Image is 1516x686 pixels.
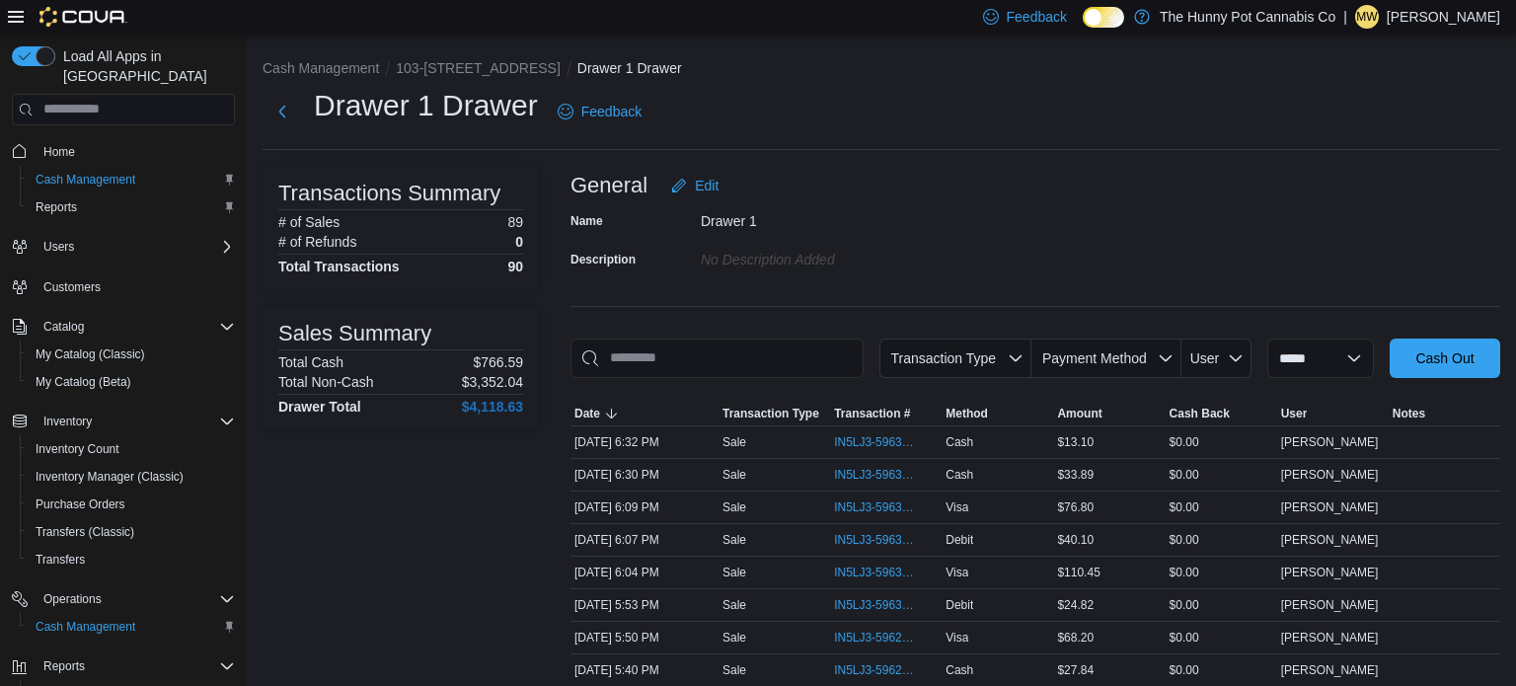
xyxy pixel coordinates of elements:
p: Sale [722,499,746,515]
button: Cash Management [20,613,243,641]
p: Sale [722,532,746,548]
a: My Catalog (Beta) [28,370,139,394]
button: Transaction Type [719,402,830,425]
button: Date [570,402,719,425]
button: Transaction # [830,402,942,425]
a: Transfers [28,548,93,572]
a: Cash Management [28,615,143,639]
div: Micheala Whelan [1355,5,1379,29]
button: Users [4,233,243,261]
nav: An example of EuiBreadcrumbs [263,58,1500,82]
span: Visa [946,565,968,580]
span: $24.82 [1057,597,1094,613]
a: Purchase Orders [28,493,133,516]
span: Transaction # [834,406,910,421]
div: $0.00 [1166,463,1277,487]
span: My Catalog (Beta) [36,374,131,390]
button: Method [942,402,1053,425]
span: $110.45 [1057,565,1099,580]
button: Cash Management [263,60,379,76]
div: [DATE] 5:50 PM [570,626,719,649]
button: IN5LJ3-5963182 [834,495,938,519]
div: [DATE] 5:53 PM [570,593,719,617]
span: Customers [43,279,101,295]
span: Inventory [36,410,235,433]
span: Inventory [43,414,92,429]
span: [PERSON_NAME] [1281,532,1379,548]
span: Feedback [581,102,642,121]
span: Reports [28,195,235,219]
p: 0 [515,234,523,250]
div: [DATE] 6:07 PM [570,528,719,552]
button: Cash Back [1166,402,1277,425]
button: Operations [36,587,110,611]
button: IN5LJ3-5963130 [834,561,938,584]
h6: Total Cash [278,354,343,370]
input: Dark Mode [1083,7,1124,28]
button: My Catalog (Beta) [20,368,243,396]
button: Amount [1053,402,1165,425]
button: IN5LJ3-5963018 [834,593,938,617]
button: Next [263,92,302,131]
a: Transfers (Classic) [28,520,142,544]
div: [DATE] 6:30 PM [570,463,719,487]
a: My Catalog (Classic) [28,343,153,366]
a: Feedback [550,92,649,131]
span: Inventory Manager (Classic) [28,465,235,489]
button: Purchase Orders [20,491,243,518]
a: Inventory Manager (Classic) [28,465,191,489]
span: IN5LJ3-5963018 [834,597,918,613]
span: Catalog [43,319,84,335]
p: $766.59 [473,354,523,370]
span: Customers [36,274,235,299]
span: Transfers (Classic) [28,520,235,544]
a: Cash Management [28,168,143,191]
span: Method [946,406,988,421]
span: Transfers [36,552,85,568]
span: $27.84 [1057,662,1094,678]
button: IN5LJ3-5963165 [834,528,938,552]
button: Reports [4,652,243,680]
button: Transfers (Classic) [20,518,243,546]
span: IN5LJ3-5963165 [834,532,918,548]
span: Cash Out [1415,348,1474,368]
span: Inventory Count [36,441,119,457]
span: Amount [1057,406,1101,421]
div: $0.00 [1166,626,1277,649]
a: Customers [36,275,109,299]
input: This is a search bar. As you type, the results lower in the page will automatically filter. [570,339,864,378]
span: My Catalog (Beta) [28,370,235,394]
p: [PERSON_NAME] [1387,5,1500,29]
span: Visa [946,630,968,646]
button: Users [36,235,82,259]
div: $0.00 [1166,658,1277,682]
span: Cash [946,434,973,450]
span: $76.80 [1057,499,1094,515]
button: Catalog [4,313,243,341]
span: Purchase Orders [28,493,235,516]
button: Catalog [36,315,92,339]
h3: Transactions Summary [278,182,500,205]
span: IN5LJ3-5962987 [834,630,918,646]
span: MW [1356,5,1377,29]
button: Inventory Manager (Classic) [20,463,243,491]
span: Operations [36,587,235,611]
div: [DATE] 5:40 PM [570,658,719,682]
span: IN5LJ3-5963130 [834,565,918,580]
span: Users [43,239,74,255]
div: [DATE] 6:09 PM [570,495,719,519]
span: User [1281,406,1308,421]
p: Sale [722,467,746,483]
button: Edit [663,166,726,205]
span: Purchase Orders [36,496,125,512]
span: Feedback [1007,7,1067,27]
div: $0.00 [1166,430,1277,454]
p: Sale [722,597,746,613]
button: Transaction Type [879,339,1031,378]
span: $13.10 [1057,434,1094,450]
span: Date [574,406,600,421]
p: 89 [507,214,523,230]
p: Sale [722,434,746,450]
span: Transfers (Classic) [36,524,134,540]
span: [PERSON_NAME] [1281,467,1379,483]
